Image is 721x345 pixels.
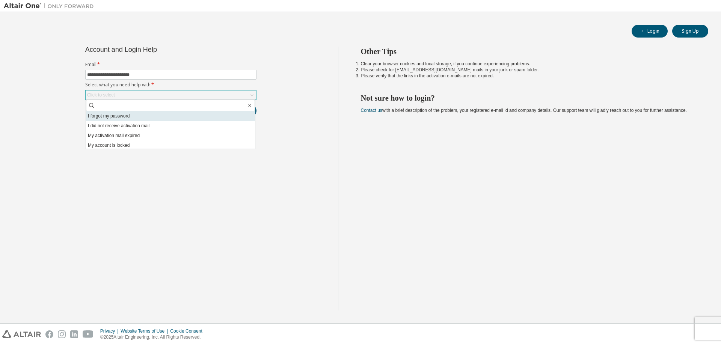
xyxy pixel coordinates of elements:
[83,330,94,338] img: youtube.svg
[85,62,256,68] label: Email
[4,2,98,10] img: Altair One
[86,111,255,121] li: I forgot my password
[45,330,53,338] img: facebook.svg
[361,47,695,56] h2: Other Tips
[121,328,170,334] div: Website Terms of Use
[85,82,256,88] label: Select what you need help with
[100,328,121,334] div: Privacy
[632,25,668,38] button: Login
[672,25,708,38] button: Sign Up
[58,330,66,338] img: instagram.svg
[87,92,115,98] div: Click to select
[100,334,207,340] p: © 2025 Altair Engineering, Inc. All Rights Reserved.
[361,67,695,73] li: Please check for [EMAIL_ADDRESS][DOMAIN_NAME] mails in your junk or spam folder.
[361,108,687,113] span: with a brief description of the problem, your registered e-mail id and company details. Our suppo...
[2,330,41,338] img: altair_logo.svg
[361,61,695,67] li: Clear your browser cookies and local storage, if you continue experiencing problems.
[85,47,222,53] div: Account and Login Help
[361,93,695,103] h2: Not sure how to login?
[86,90,256,99] div: Click to select
[361,108,382,113] a: Contact us
[361,73,695,79] li: Please verify that the links in the activation e-mails are not expired.
[70,330,78,338] img: linkedin.svg
[170,328,207,334] div: Cookie Consent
